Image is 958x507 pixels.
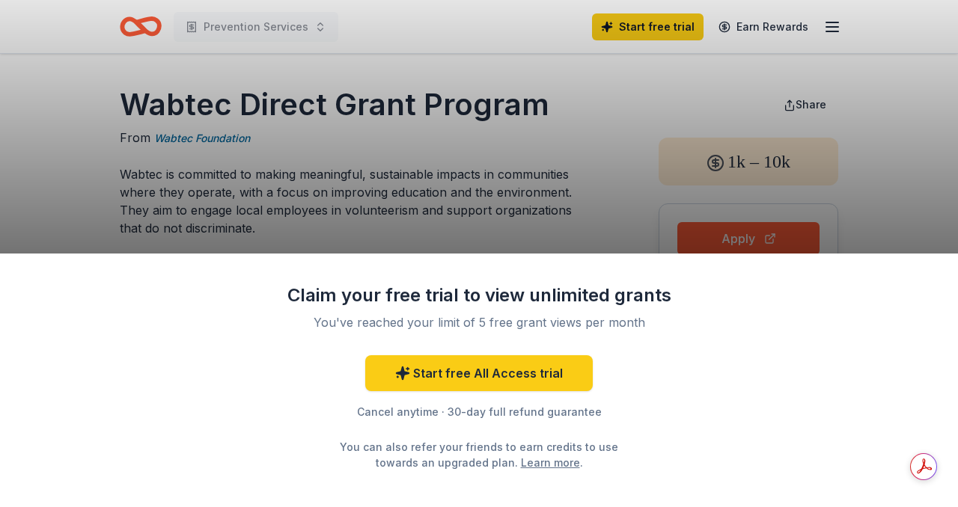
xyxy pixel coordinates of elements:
a: Start free All Access trial [365,355,593,391]
div: Claim your free trial to view unlimited grants [284,283,674,307]
a: Learn more [521,455,580,470]
div: Cancel anytime · 30-day full refund guarantee [284,403,674,421]
div: You've reached your limit of 5 free grant views per month [302,313,656,331]
div: You can also refer your friends to earn credits to use towards an upgraded plan. . [326,439,632,470]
